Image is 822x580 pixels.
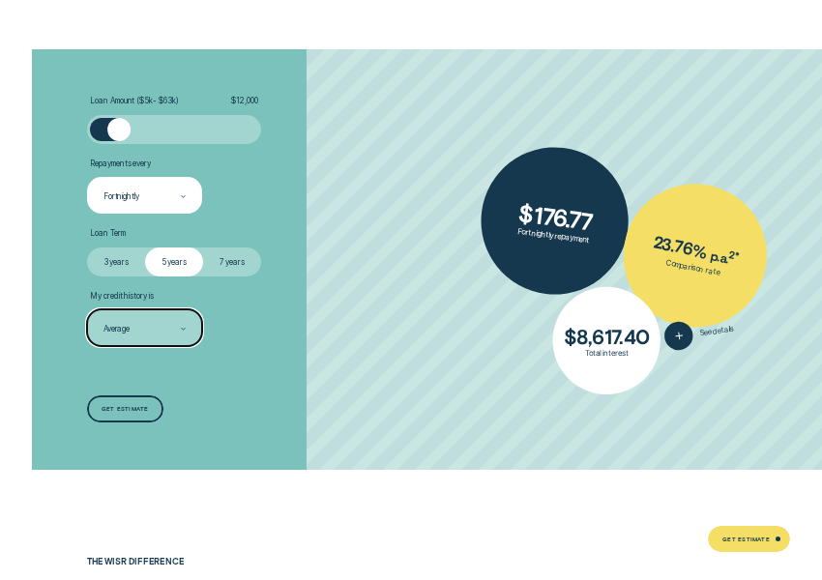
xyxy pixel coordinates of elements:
span: See details [699,324,734,338]
label: 3 years [87,247,145,276]
span: Repayments every [90,159,151,168]
button: See details [662,314,736,352]
a: Get estimate [87,395,163,421]
span: Loan Term [90,228,125,238]
label: 5 years [145,247,203,276]
span: My credit history is [90,291,153,301]
a: Get Estimate [708,526,790,552]
span: $ 12,000 [231,96,257,105]
label: 7 years [203,247,261,276]
h4: The Wisr Difference [87,557,297,566]
span: Loan Amount ( $5k - $63k ) [90,96,178,105]
div: Fortnightly [103,191,139,201]
div: Average [103,324,130,333]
